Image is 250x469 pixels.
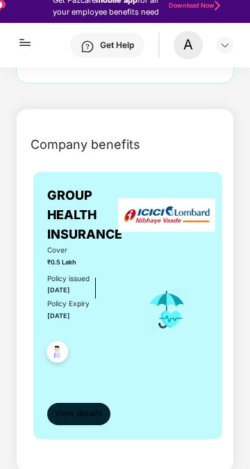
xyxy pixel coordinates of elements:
div: A [174,31,203,58]
div: Get Help [100,40,134,51]
span: [DATE] [47,286,70,294]
span: Cover [47,245,125,256]
button: View details [47,403,110,425]
img: insurerLogo [118,198,215,232]
img: svg+xml;base64,PHN2ZyB4bWxucz0iaHR0cDovL3d3dy53My5vcmcvMjAwMC9zdmciIHdpZHRoPSI0OC45NDMiIGhlaWdodD... [40,337,74,371]
div: Policy Expiry [47,299,90,310]
span: ₹0.5 Lakh [47,257,125,267]
img: svg+xml;base64,PHN2ZyBpZD0iSGVscC0zMngzMiIgeG1sbnM9Imh0dHA6Ly93d3cudzMub3JnLzIwMDAvc3ZnIiB3aWR0aD... [81,40,94,54]
img: icon [144,287,190,333]
div: Policy issued [47,273,90,285]
span: GROUP HEALTH INSURANCE [47,186,125,245]
img: hamburger [17,23,33,51]
span: Company benefits [31,135,140,154]
span: View details [55,407,102,420]
span: [DATE] [47,312,70,319]
img: svg+xml;base64,PHN2ZyBpZD0iRHJvcGRvd24tMzJ4MzIiIHhtbG5zPSJodHRwOi8vd3d3LnczLm9yZy8yMDAwL3N2ZyIgd2... [219,40,231,51]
